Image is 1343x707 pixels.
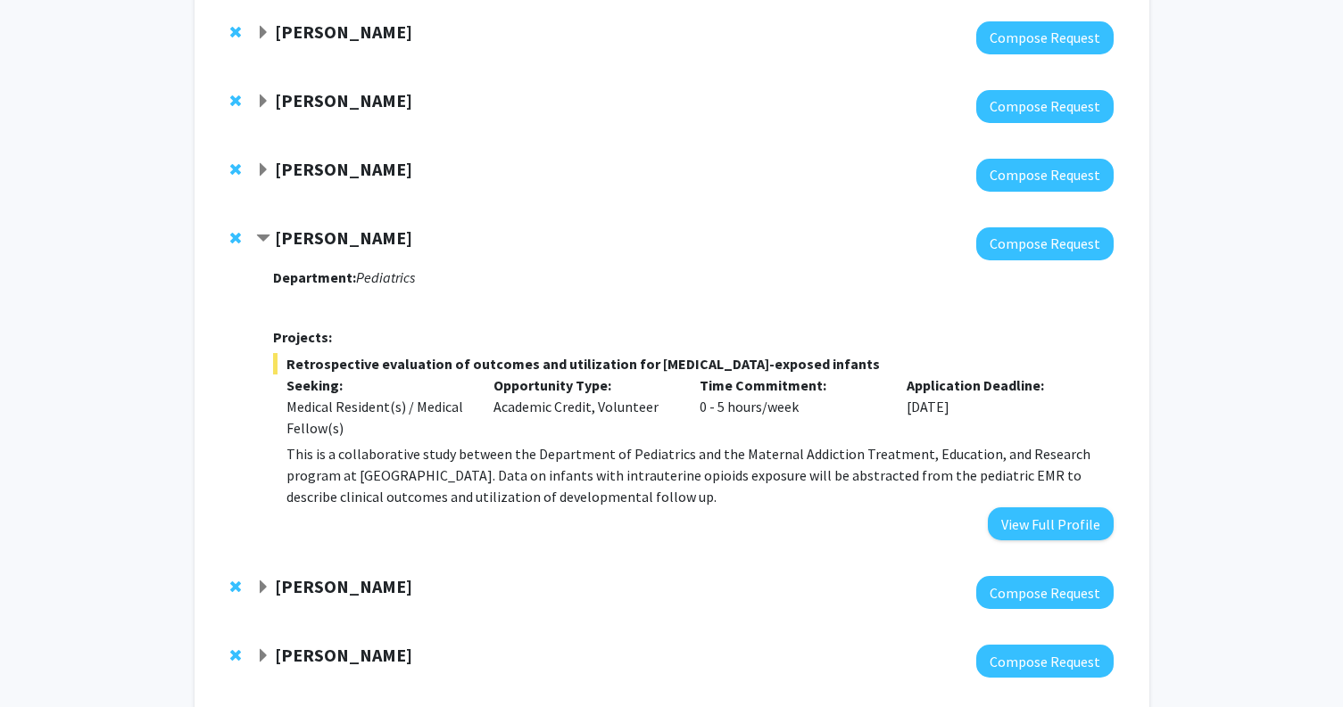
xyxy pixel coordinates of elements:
[273,353,1113,374] span: Retrospective evaluation of outcomes and utilization for [MEDICAL_DATA]-exposed infants
[893,374,1100,439] div: [DATE]
[286,374,467,396] p: Seeking:
[976,576,1114,609] button: Compose Request to Vanessa Short
[13,627,76,694] iframe: Chat
[275,21,412,43] strong: [PERSON_NAME]
[493,374,674,396] p: Opportunity Type:
[275,226,412,249] strong: [PERSON_NAME]
[273,328,332,346] strong: Projects:
[230,94,241,108] span: Remove Elissa Miller from bookmarks
[275,89,412,111] strong: [PERSON_NAME]
[230,231,241,245] span: Remove Neera Goyal from bookmarks
[256,232,270,246] span: Contract Neera Goyal Bookmark
[256,26,270,40] span: Expand Elizabeth Wright-Jin Bookmark
[286,443,1113,507] p: This is a collaborative study between the Department of Pediatrics and the Maternal Addiction Tre...
[230,25,241,39] span: Remove Elizabeth Wright-Jin from bookmarks
[256,163,270,177] span: Expand Meghan Gannon Bookmark
[976,645,1114,678] button: Compose Request to Danielle Tholey
[686,374,893,439] div: 0 - 5 hours/week
[230,648,241,662] span: Remove Danielle Tholey from bookmarks
[275,158,412,180] strong: [PERSON_NAME]
[976,227,1114,260] button: Compose Request to Neera Goyal
[907,374,1087,396] p: Application Deadline:
[273,268,356,286] strong: Department:
[356,268,415,286] i: Pediatrics
[700,374,880,396] p: Time Commitment:
[976,90,1114,123] button: Compose Request to Elissa Miller
[976,159,1114,192] button: Compose Request to Meghan Gannon
[256,580,270,595] span: Expand Vanessa Short Bookmark
[230,580,241,594] span: Remove Vanessa Short from bookmarks
[256,649,270,663] span: Expand Danielle Tholey Bookmark
[286,396,467,439] div: Medical Resident(s) / Medical Fellow(s)
[256,95,270,109] span: Expand Elissa Miller Bookmark
[988,507,1114,540] button: View Full Profile
[275,644,412,666] strong: [PERSON_NAME]
[480,374,687,439] div: Academic Credit, Volunteer
[976,21,1114,54] button: Compose Request to Elizabeth Wright-Jin
[275,575,412,597] strong: [PERSON_NAME]
[230,162,241,177] span: Remove Meghan Gannon from bookmarks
